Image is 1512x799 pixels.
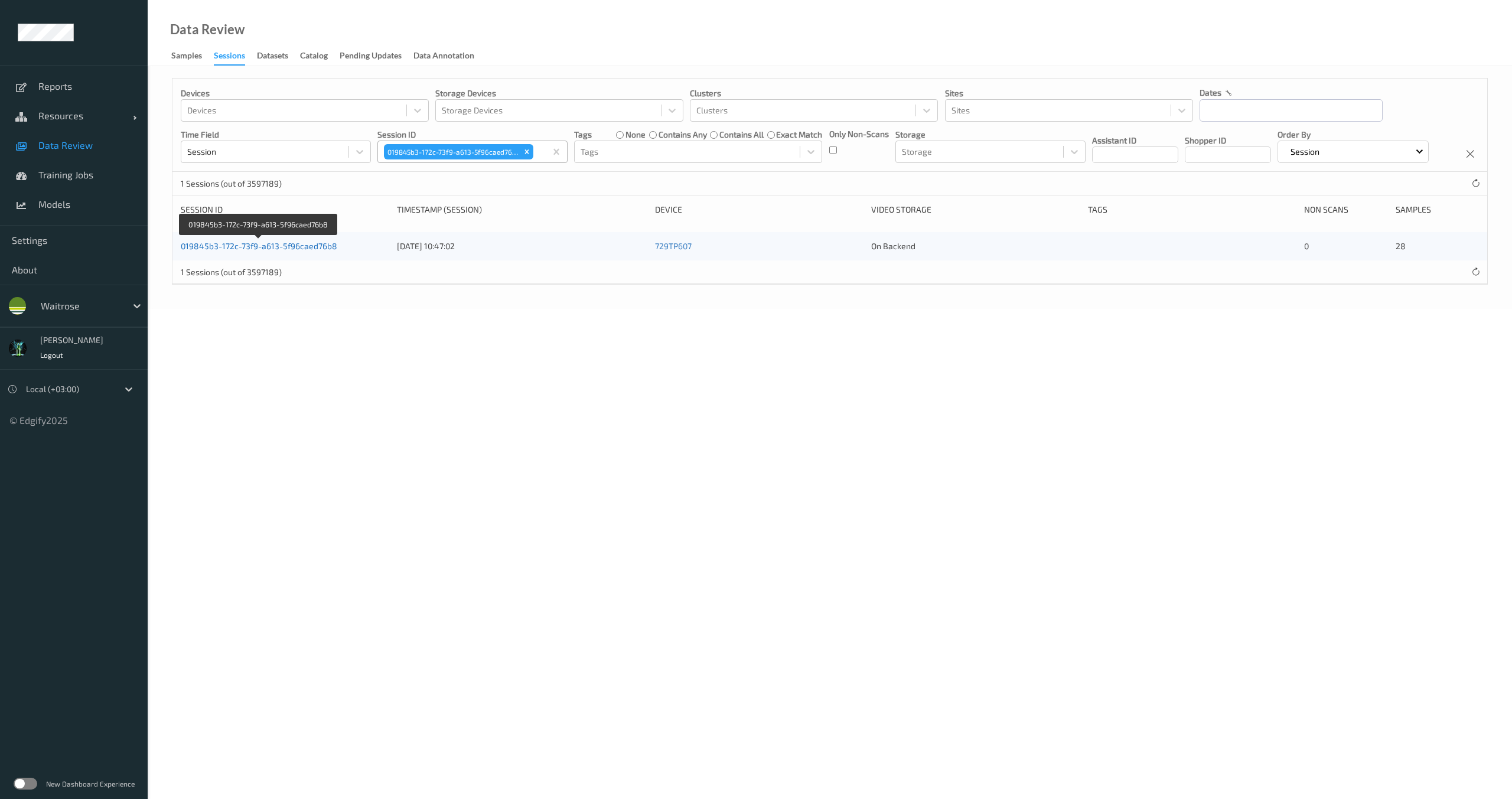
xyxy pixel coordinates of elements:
label: none [625,129,646,141]
p: Sites [945,87,1193,99]
a: 729TP607 [655,241,692,251]
div: Session ID [181,204,389,216]
a: Catalog [300,48,340,64]
div: Tags [1088,204,1296,216]
a: Data Annotation [413,48,486,64]
p: Storage Devices [435,87,683,99]
p: Clusters [690,87,938,99]
div: Data Review [170,24,245,35]
p: Devices [181,87,429,99]
a: 019845b3-172c-73f9-a613-5f96caed76b8 [181,241,337,251]
p: Session ID [377,129,568,141]
div: Sessions [214,50,245,66]
a: Pending Updates [340,48,413,64]
label: contains any [659,129,707,141]
a: Samples [171,48,214,64]
a: Datasets [257,48,300,64]
p: dates [1200,87,1221,99]
p: Order By [1278,129,1429,141]
div: Data Annotation [413,50,474,64]
a: Sessions [214,48,257,66]
div: [DATE] 10:47:02 [397,240,647,252]
div: Catalog [300,50,328,64]
div: Remove 019845b3-172c-73f9-a613-5f96caed76b8 [520,144,533,159]
div: Timestamp (Session) [397,204,647,216]
p: Time Field [181,129,371,141]
label: contains all [719,129,764,141]
div: Device [655,204,863,216]
label: exact match [776,129,822,141]
div: Pending Updates [340,50,402,64]
div: Non Scans [1304,204,1387,216]
p: Assistant ID [1092,135,1178,146]
p: Tags [574,129,592,141]
p: Storage [895,129,1086,141]
div: Samples [171,50,202,64]
div: Samples [1396,204,1479,216]
div: Video Storage [871,204,1079,216]
p: Shopper ID [1185,135,1271,146]
div: On Backend [871,240,1079,252]
span: 28 [1396,241,1406,251]
p: Only Non-Scans [829,128,889,140]
span: 0 [1304,241,1309,251]
p: 1 Sessions (out of 3597189) [181,178,282,190]
div: 019845b3-172c-73f9-a613-5f96caed76b8 [384,144,520,159]
p: Session [1286,146,1324,158]
p: 1 Sessions (out of 3597189) [181,266,282,278]
div: Datasets [257,50,288,64]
